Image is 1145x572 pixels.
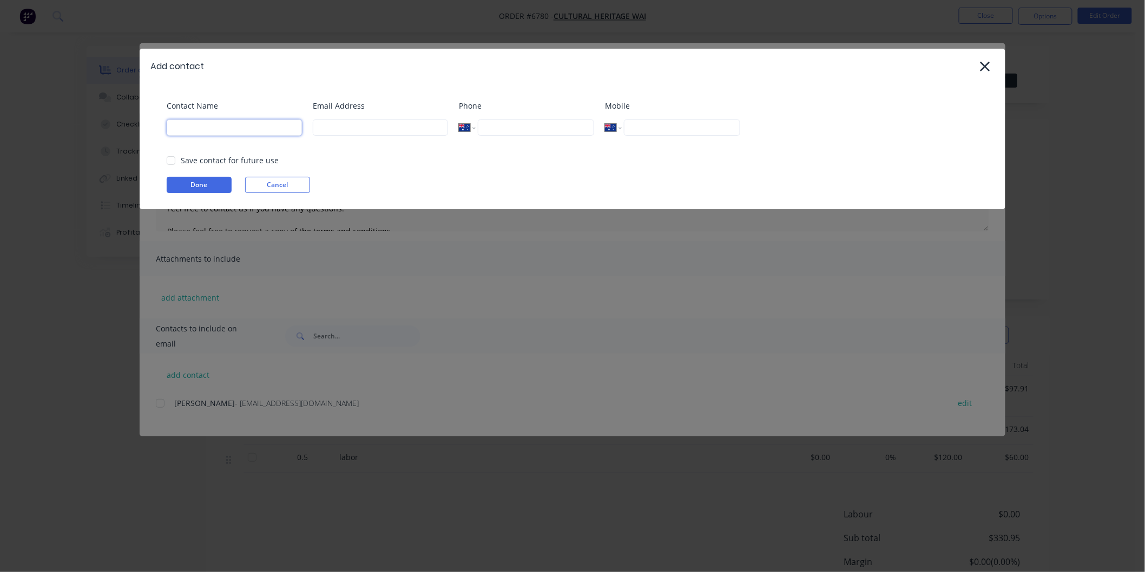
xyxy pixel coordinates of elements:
[459,100,594,111] label: Phone
[167,177,232,193] button: Done
[245,177,310,193] button: Cancel
[181,155,279,166] div: Save contact for future use
[150,60,204,73] div: Add contact
[313,100,448,111] label: Email Address
[605,100,740,111] label: Mobile
[167,100,302,111] label: Contact Name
